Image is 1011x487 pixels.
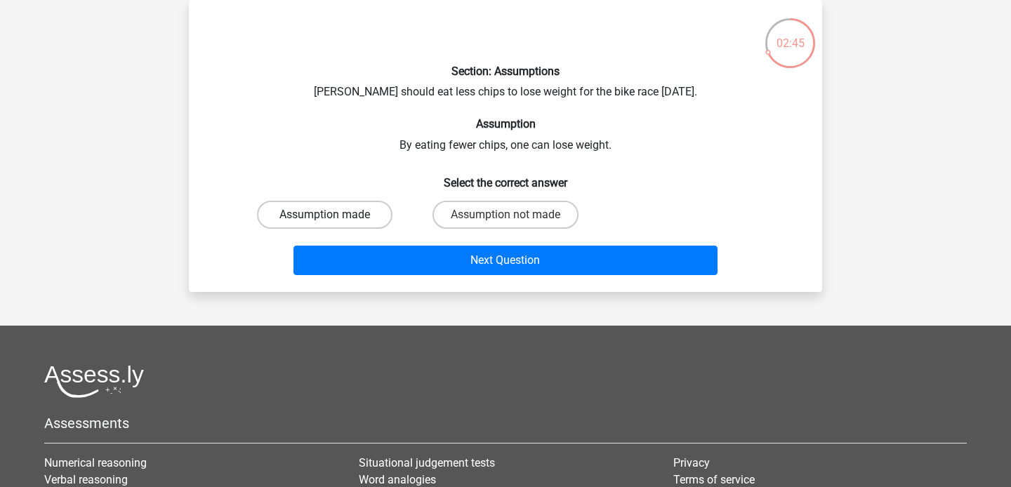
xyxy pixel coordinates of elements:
[44,456,147,469] a: Numerical reasoning
[293,246,718,275] button: Next Question
[359,456,495,469] a: Situational judgement tests
[194,11,817,281] div: [PERSON_NAME] should eat less chips to lose weight for the bike race [DATE]. By eating fewer chip...
[673,456,710,469] a: Privacy
[44,365,144,398] img: Assessly logo
[257,201,392,229] label: Assumption made
[44,473,128,486] a: Verbal reasoning
[673,473,755,486] a: Terms of service
[432,201,579,229] label: Assumption not made
[359,473,436,486] a: Word analogies
[211,65,800,78] h6: Section: Assumptions
[764,17,817,52] div: 02:45
[211,165,800,189] h6: Select the correct answer
[44,415,967,432] h5: Assessments
[211,117,800,131] h6: Assumption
